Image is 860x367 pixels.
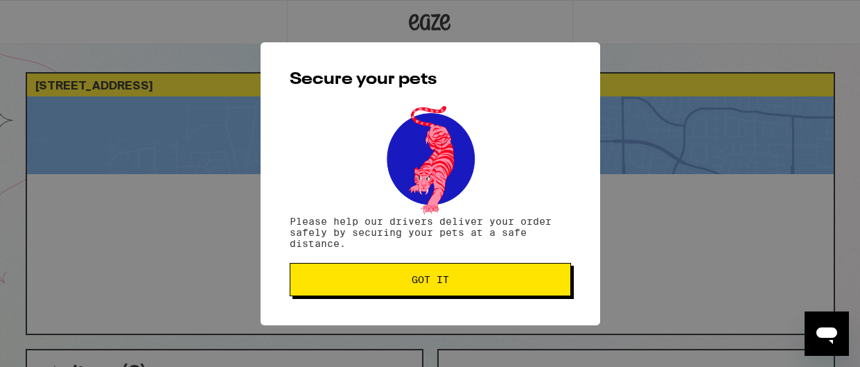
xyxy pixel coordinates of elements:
[290,71,571,88] h2: Secure your pets
[290,263,571,296] button: Got it
[290,216,571,249] p: Please help our drivers deliver your order safely by securing your pets at a safe distance.
[412,275,449,284] span: Got it
[805,311,849,356] iframe: Button to launch messaging window, conversation in progress
[374,102,487,216] img: pets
